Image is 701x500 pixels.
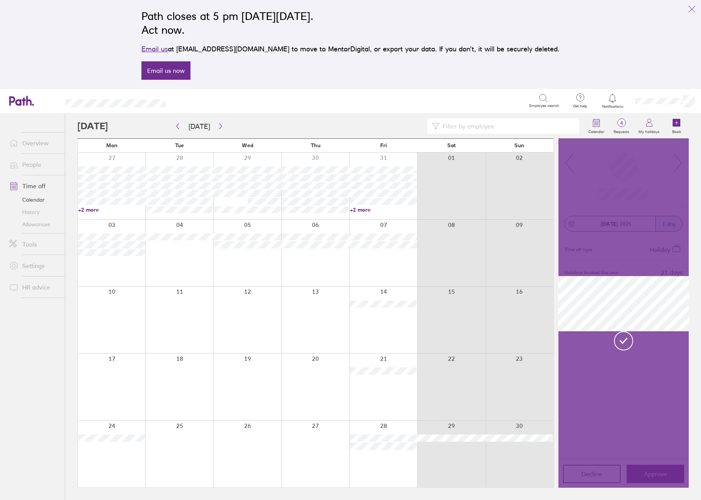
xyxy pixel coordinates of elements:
a: Notifications [600,93,625,109]
label: Book [668,127,686,134]
a: Tools [3,237,65,252]
h2: Path closes at 5 pm [DATE][DATE]. Act now. [141,9,560,37]
a: History [3,206,65,218]
a: Allowances [3,218,65,230]
span: Tue [175,142,184,148]
button: [DATE] [182,120,216,133]
a: People [3,157,65,172]
input: Filter by employee [440,119,575,133]
span: Notifications [600,104,625,109]
a: Email us [141,45,168,53]
a: Calendar [3,194,65,206]
a: Calendar [584,114,609,138]
a: Overview [3,135,65,151]
a: +2 more [350,206,417,213]
a: Book [664,114,689,138]
a: HR advice [3,280,65,295]
span: 4 [609,120,634,126]
span: Get help [568,104,593,109]
a: My holidays [634,114,664,138]
a: Settings [3,258,65,273]
span: Sat [447,142,456,148]
span: Sun [514,142,524,148]
span: Employee search [529,104,559,108]
a: Email us now [141,61,190,80]
label: My holidays [634,127,664,134]
span: Fri [380,142,387,148]
a: +2 more [78,206,145,213]
label: Requests [609,127,634,134]
span: Wed [242,142,253,148]
a: 4Requests [609,114,634,138]
a: Time off [3,178,65,194]
span: Thu [311,142,320,148]
span: Mon [106,142,118,148]
p: at [EMAIL_ADDRESS][DOMAIN_NAME] to move to MentorDigital, or export your data. If you don’t, it w... [141,44,560,54]
div: Search [186,97,206,104]
label: Calendar [584,127,609,134]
